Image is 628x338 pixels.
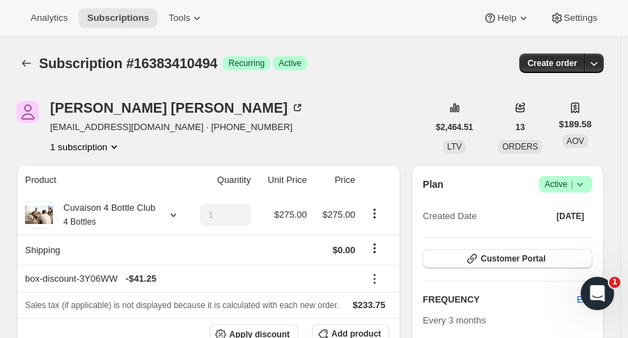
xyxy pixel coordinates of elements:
span: Edit [577,293,592,307]
button: Help [475,8,538,28]
span: AOV [567,136,584,146]
button: $2,464.51 [427,118,481,137]
button: Shipping actions [363,241,386,256]
span: $275.00 [322,209,355,220]
button: Analytics [22,8,76,28]
button: Subscriptions [79,8,157,28]
span: 1 [609,277,620,288]
th: Quantity [185,165,255,195]
span: $0.00 [333,245,356,255]
span: - $41.25 [126,272,157,286]
span: $189.58 [559,118,592,131]
button: Tools [160,8,212,28]
small: 4 Bottles [63,217,96,227]
span: Sales tax (if applicable) is not displayed because it is calculated with each new order. [25,300,339,310]
div: box-discount-3Y06WW [25,272,355,286]
span: Settings [564,13,597,24]
span: Active [278,58,301,69]
div: [PERSON_NAME] [PERSON_NAME] [50,101,304,115]
span: $2,464.51 [436,122,473,133]
button: Subscriptions [17,54,36,73]
span: [DATE] [556,211,584,222]
th: Product [17,165,185,195]
span: Analytics [31,13,68,24]
button: Product actions [50,140,121,154]
button: [DATE] [548,207,592,226]
span: $275.00 [274,209,307,220]
span: ORDERS [502,142,537,152]
button: Customer Portal [423,249,592,268]
span: Created Date [423,209,476,223]
span: Subscriptions [87,13,149,24]
span: Create order [528,58,577,69]
span: Recurring [228,58,265,69]
button: 13 [507,118,533,137]
span: $233.75 [353,300,386,310]
h2: FREQUENCY [423,293,576,307]
span: Subscription #16383410494 [39,56,217,71]
span: Every 3 months [423,315,485,325]
button: Settings [542,8,606,28]
button: Product actions [363,206,386,221]
span: LTV [447,142,462,152]
span: [EMAIL_ADDRESS][DOMAIN_NAME] · [PHONE_NUMBER] [50,120,304,134]
th: Shipping [17,234,185,265]
th: Price [311,165,360,195]
span: Tools [168,13,190,24]
span: Customer Portal [480,253,545,264]
span: Active [544,177,587,191]
th: Unit Price [255,165,311,195]
span: | [571,179,573,190]
button: Edit [569,289,601,311]
button: Create order [519,54,586,73]
span: Help [497,13,516,24]
span: 13 [515,122,524,133]
div: Cuvaison 4 Bottle Club [53,201,155,229]
h2: Plan [423,177,443,191]
iframe: Intercom live chat [581,277,614,310]
span: Kim Cox [17,101,39,123]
